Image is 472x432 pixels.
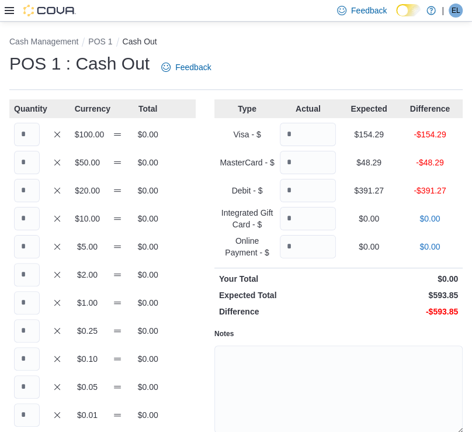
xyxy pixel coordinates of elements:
p: Difference [402,103,458,115]
input: Quantity [280,179,336,202]
p: $0.00 [341,273,458,285]
p: MasterCard - $ [219,157,275,168]
p: Debit - $ [219,185,275,196]
p: $0.00 [341,241,397,253]
p: Total [135,103,161,115]
input: Quantity [14,291,40,315]
input: Quantity [14,123,40,146]
p: $154.29 [341,129,397,140]
input: Quantity [14,319,40,343]
p: Expected [341,103,397,115]
p: $0.00 [135,325,161,337]
p: Currency [75,103,100,115]
span: Feedback [175,61,211,73]
p: Visa - $ [219,129,275,140]
p: $1.00 [75,297,100,309]
p: | [442,4,444,18]
label: Notes [214,329,234,338]
p: $0.00 [402,213,458,224]
button: Cash Management [9,37,78,46]
button: Cash Out [123,37,157,46]
p: $0.00 [135,185,161,196]
input: Quantity [14,235,40,258]
p: -$48.29 [402,157,458,168]
p: $593.85 [341,289,458,301]
p: $0.00 [135,353,161,365]
input: Quantity [280,235,336,258]
p: $2.00 [75,269,100,281]
p: $5.00 [75,241,100,253]
p: $0.00 [135,409,161,421]
p: $0.00 [341,213,397,224]
p: $0.00 [135,381,161,393]
input: Dark Mode [396,4,421,16]
p: Your Total [219,273,336,285]
p: $0.00 [135,241,161,253]
p: $100.00 [75,129,100,140]
p: Type [219,103,275,115]
input: Quantity [14,347,40,371]
p: $10.00 [75,213,100,224]
p: -$154.29 [402,129,458,140]
span: Dark Mode [396,16,397,17]
p: $0.01 [75,409,100,421]
button: POS 1 [88,37,112,46]
span: Feedback [351,5,387,16]
nav: An example of EuiBreadcrumbs [9,36,463,50]
p: Difference [219,306,336,317]
p: $48.29 [341,157,397,168]
input: Quantity [14,403,40,427]
img: Cova [23,5,76,16]
input: Quantity [280,207,336,230]
div: Emily Latta [449,4,463,18]
p: $0.00 [135,297,161,309]
p: $0.00 [135,129,161,140]
p: $391.27 [341,185,397,196]
input: Quantity [14,179,40,202]
p: $50.00 [75,157,100,168]
p: $0.00 [135,269,161,281]
p: $0.00 [402,241,458,253]
input: Quantity [280,123,336,146]
p: $0.10 [75,353,100,365]
p: Integrated Gift Card - $ [219,207,275,230]
span: EL [452,4,460,18]
p: $20.00 [75,185,100,196]
h1: POS 1 : Cash Out [9,52,150,75]
p: $0.05 [75,381,100,393]
input: Quantity [14,151,40,174]
p: -$391.27 [402,185,458,196]
input: Quantity [14,263,40,286]
p: -$593.85 [341,306,458,317]
p: $0.00 [135,213,161,224]
input: Quantity [280,151,336,174]
p: $0.25 [75,325,100,337]
a: Feedback [157,56,216,79]
p: Actual [280,103,336,115]
p: Online Payment - $ [219,235,275,258]
input: Quantity [14,207,40,230]
input: Quantity [14,375,40,399]
p: $0.00 [135,157,161,168]
p: Quantity [14,103,40,115]
p: Expected Total [219,289,336,301]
